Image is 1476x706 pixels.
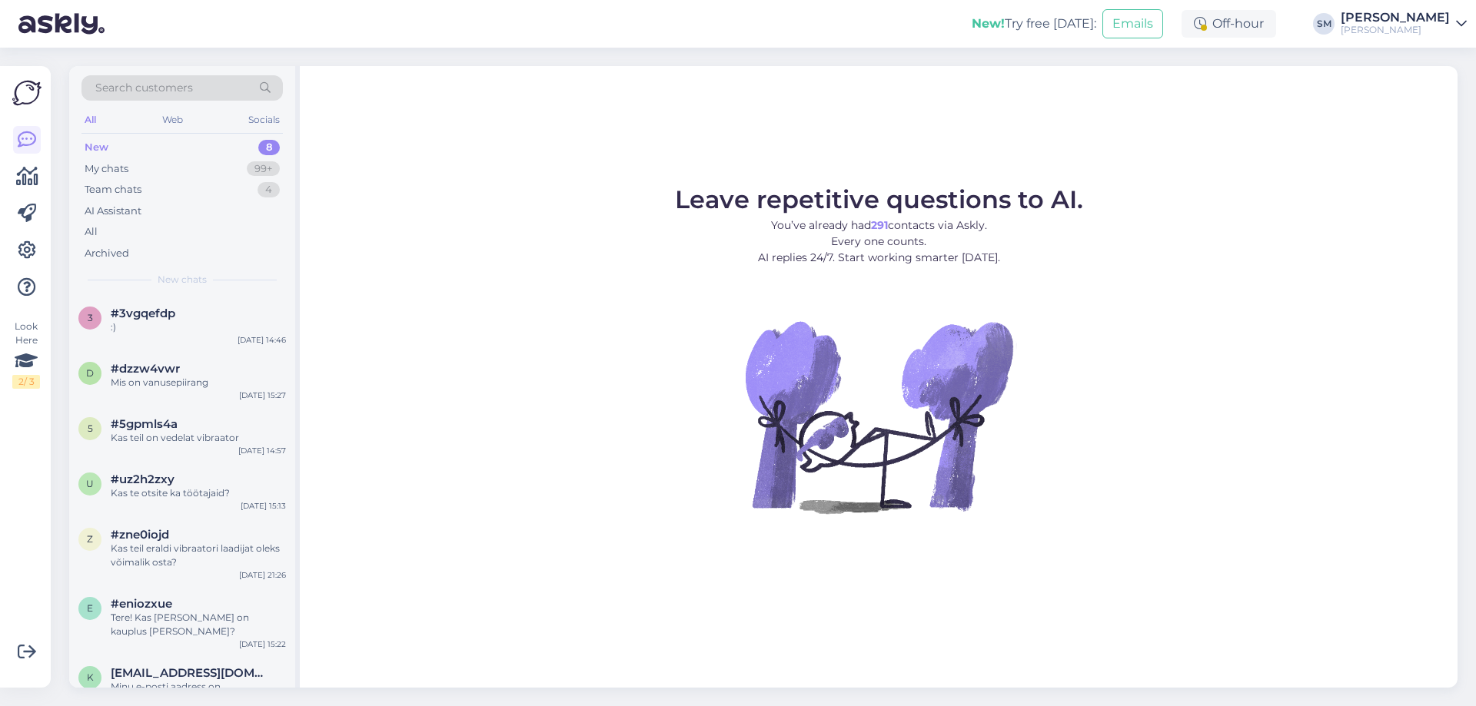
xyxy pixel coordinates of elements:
[159,110,186,130] div: Web
[239,569,286,581] div: [DATE] 21:26
[111,611,286,638] div: Tere! Kas [PERSON_NAME] on kauplus [PERSON_NAME]?
[675,217,1083,266] p: You’ve already had contacts via Askly. Every one counts. AI replies 24/7. Start working smarter [...
[1182,10,1276,38] div: Off-hour
[86,367,94,379] span: d
[85,161,128,177] div: My chats
[245,110,283,130] div: Socials
[258,140,280,155] div: 8
[239,638,286,650] div: [DATE] 15:22
[111,417,178,431] span: #5gpmls4a
[12,78,42,108] img: Askly Logo
[1102,9,1163,38] button: Emails
[675,184,1083,214] span: Leave repetitive questions to AI.
[1341,12,1467,36] a: [PERSON_NAME][PERSON_NAME]
[88,312,93,323] span: 3
[88,423,93,434] span: 5
[111,542,286,569] div: Kas teil eraldi vibraatori laadijat oleks võimalik osta?
[1313,13,1335,35] div: SM
[87,671,94,683] span: k
[87,602,93,614] span: e
[81,110,99,130] div: All
[871,218,888,232] b: 291
[238,445,286,456] div: [DATE] 14:57
[158,273,207,287] span: New chats
[238,334,286,346] div: [DATE] 14:46
[85,204,141,219] div: AI Assistant
[111,307,175,320] span: #3vgqefdp
[95,80,193,96] span: Search customers
[111,597,172,611] span: #eniozxue
[12,375,40,389] div: 2 / 3
[972,16,1005,31] b: New!
[111,431,286,445] div: Kas teil on vedelat vibraator
[740,278,1017,555] img: No Chat active
[111,320,286,334] div: :)
[111,472,175,486] span: #uz2h2zxy
[247,161,280,177] div: 99+
[85,182,141,197] div: Team chats
[972,15,1096,33] div: Try free [DATE]:
[111,362,180,376] span: #dzzw4vwr
[85,140,108,155] div: New
[12,320,40,389] div: Look Here
[241,500,286,512] div: [DATE] 15:13
[111,528,169,542] span: #zne0iojd
[111,486,286,500] div: Kas te otsite ka töötajaid?
[85,224,98,240] div: All
[111,666,271,680] span: kristiina.aaslaid@gmail.com
[258,182,280,197] div: 4
[87,533,93,545] span: z
[239,389,286,401] div: [DATE] 15:27
[86,478,94,489] span: u
[1341,24,1450,36] div: [PERSON_NAME]
[111,376,286,389] div: Mis on vanusepiirang
[1341,12,1450,24] div: [PERSON_NAME]
[85,246,129,261] div: Archived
